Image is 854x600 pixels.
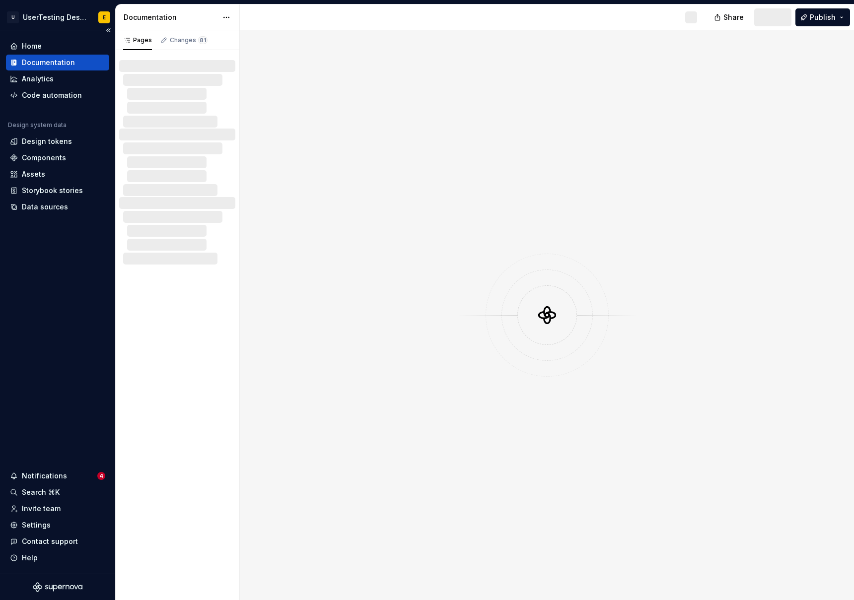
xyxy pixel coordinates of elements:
[6,199,109,215] a: Data sources
[22,169,45,179] div: Assets
[6,484,109,500] button: Search ⌘K
[101,23,115,37] button: Collapse sidebar
[6,501,109,517] a: Invite team
[2,6,113,28] button: UUserTesting Design SystemE
[795,8,850,26] button: Publish
[723,12,744,22] span: Share
[22,471,67,481] div: Notifications
[22,58,75,67] div: Documentation
[22,487,60,497] div: Search ⌘K
[22,520,51,530] div: Settings
[22,41,42,51] div: Home
[22,504,61,514] div: Invite team
[123,36,152,44] div: Pages
[6,166,109,182] a: Assets
[6,87,109,103] a: Code automation
[6,71,109,87] a: Analytics
[22,90,82,100] div: Code automation
[103,13,106,21] div: E
[22,202,68,212] div: Data sources
[6,55,109,70] a: Documentation
[810,12,836,22] span: Publish
[6,468,109,484] button: Notifications4
[22,536,78,546] div: Contact support
[170,36,208,44] div: Changes
[22,186,83,196] div: Storybook stories
[6,517,109,533] a: Settings
[709,8,750,26] button: Share
[8,121,67,129] div: Design system data
[97,472,105,480] span: 4
[22,153,66,163] div: Components
[198,36,208,44] span: 81
[23,12,86,22] div: UserTesting Design System
[33,582,82,592] svg: Supernova Logo
[6,133,109,149] a: Design tokens
[22,74,54,84] div: Analytics
[6,550,109,566] button: Help
[6,533,109,549] button: Contact support
[22,553,38,563] div: Help
[7,11,19,23] div: U
[124,12,217,22] div: Documentation
[22,136,72,146] div: Design tokens
[6,150,109,166] a: Components
[6,183,109,199] a: Storybook stories
[6,38,109,54] a: Home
